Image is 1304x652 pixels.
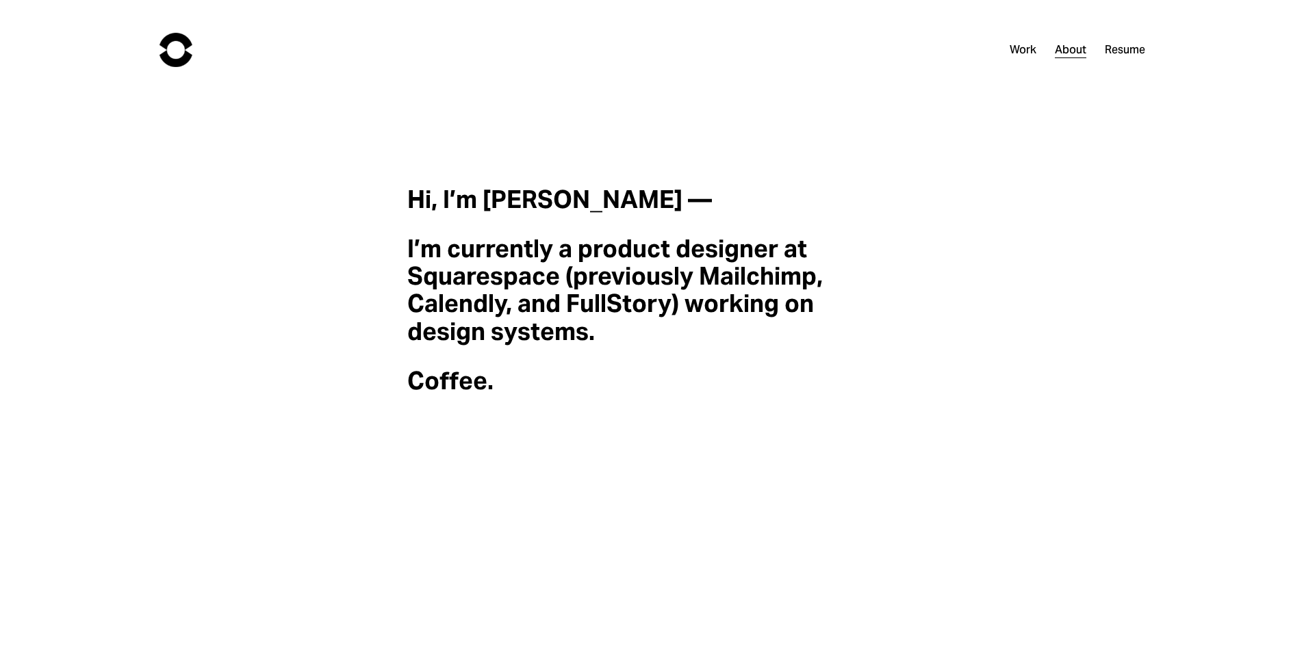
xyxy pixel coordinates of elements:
[1055,40,1086,60] a: About
[1010,40,1036,60] a: Work
[159,33,192,67] img: Chad Urbanick
[407,235,896,345] h3: I’m currently a product designer at Squarespace (previously Mailchimp, Calendly, and FullStory) w...
[407,367,896,395] h3: Coffee.
[1105,40,1145,60] a: Resume
[407,184,712,215] strong: Hi, I’m [PERSON_NAME] —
